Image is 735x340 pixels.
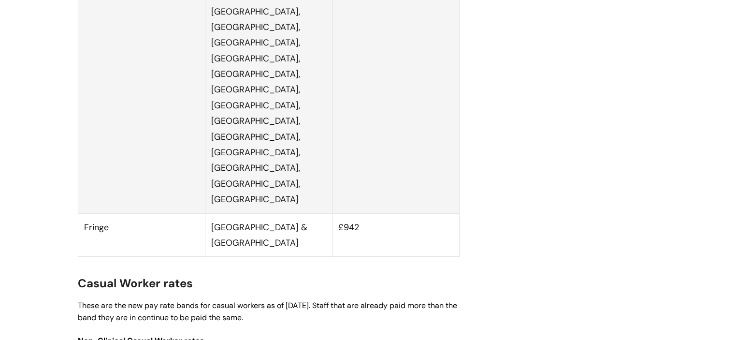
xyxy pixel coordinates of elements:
[78,213,205,257] td: Fringe
[78,276,193,291] span: Casual Worker rates
[332,213,459,257] td: £942
[78,300,457,323] span: These are the new pay rate bands for casual workers as of [DATE]. Staff that are already paid mor...
[205,213,332,257] td: [GEOGRAPHIC_DATA] & [GEOGRAPHIC_DATA]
